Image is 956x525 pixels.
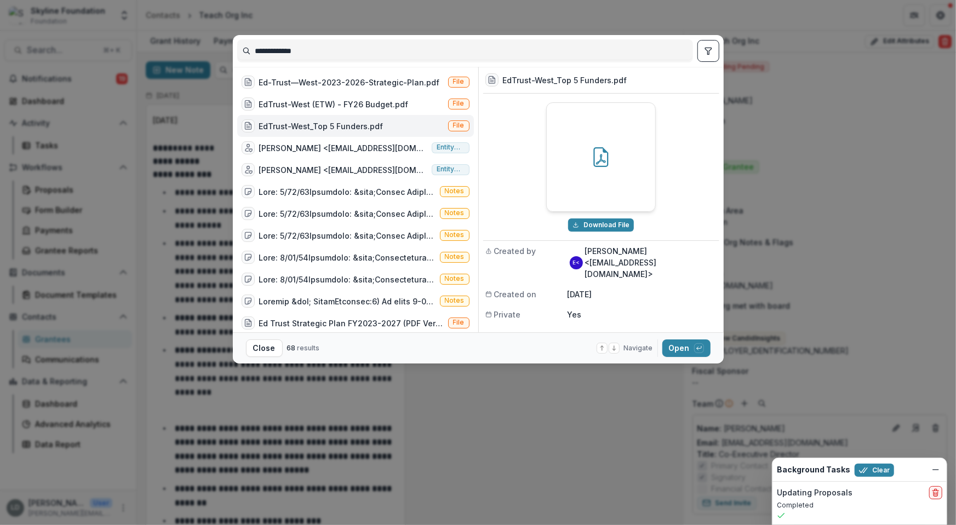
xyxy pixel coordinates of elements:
[445,187,465,195] span: Notes
[777,500,942,510] p: Completed
[259,77,440,88] div: Ed-Trust—West-2023-2026-Strategic-Plan.pdf
[437,143,465,151] span: Entity user
[246,339,283,357] button: Close
[445,253,465,261] span: Notes
[494,245,536,257] span: Created by
[259,120,383,132] div: EdTrust-West_Top 5 Funders.pdf
[259,208,436,220] div: Lore: 5/72/63Ipsumdolo: &sita;Consec AdipIscingelitse:&doei;Tempor incidid utla et dol magna al E...
[297,344,320,352] span: results
[568,309,717,320] p: Yes
[573,260,580,266] div: Erika Oseguera <development@edtrustwest.org>
[259,274,436,285] div: Lore: 8/01/54Ipsumdolo: &sita;Consectetura:&elit;Seddoe tempori utla et dol magna al EN adminimve...
[453,319,465,326] span: File
[259,296,436,307] div: Loremip &dol; SitamEtconsec:6) Ad elits 9-0 doeiusmo te incidid, utlabor, etd magnaa EN-83 admini...
[259,186,436,198] div: Lore: 5/72/63Ipsumdolo: &sita;Consec AdipIscingelitse:&doei;Tempor incidid utla et dol magna al E...
[697,40,719,62] button: toggle filters
[259,142,427,154] div: [PERSON_NAME] <[EMAIL_ADDRESS][DOMAIN_NAME]>
[445,275,465,282] span: Notes
[287,344,296,352] span: 68
[855,464,894,477] button: Clear
[259,99,409,110] div: EdTrust-West (ETW) - FY26 Budget.pdf
[777,465,850,475] h2: Background Tasks
[259,230,436,241] div: Lore: 5/72/63Ipsumdolo: &sita;Consec AdipIscingelitse:&doei;Tempor incidid utla et dol magna al E...
[445,209,465,217] span: Notes
[259,318,444,329] div: Ed Trust Strategic Plan FY2023-2027 (PDF Version) for submission.pdf
[494,309,521,320] span: Private
[585,245,717,280] p: [PERSON_NAME] <[EMAIL_ADDRESS][DOMAIN_NAME]>
[494,289,537,300] span: Created on
[445,231,465,239] span: Notes
[503,74,627,86] h3: EdTrust-West_Top 5 Funders.pdf
[259,164,427,176] div: [PERSON_NAME] <[EMAIL_ADDRESS][DOMAIN_NAME]>
[453,122,465,129] span: File
[453,100,465,107] span: File
[568,218,634,232] button: Download EdTrust-West_Top 5 Funders.pdf
[453,78,465,85] span: File
[929,463,942,476] button: Dismiss
[259,252,436,263] div: Lore: 8/01/54Ipsumdolo: &sita;Consectetura:&elit;Seddoe tempori utla et dol magna al EN adminimve...
[624,343,653,353] span: Navigate
[568,289,717,300] p: [DATE]
[929,486,942,499] button: delete
[445,297,465,304] span: Notes
[662,339,711,357] button: Open
[437,165,465,173] span: Entity user
[777,488,852,498] h2: Updating Proposals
